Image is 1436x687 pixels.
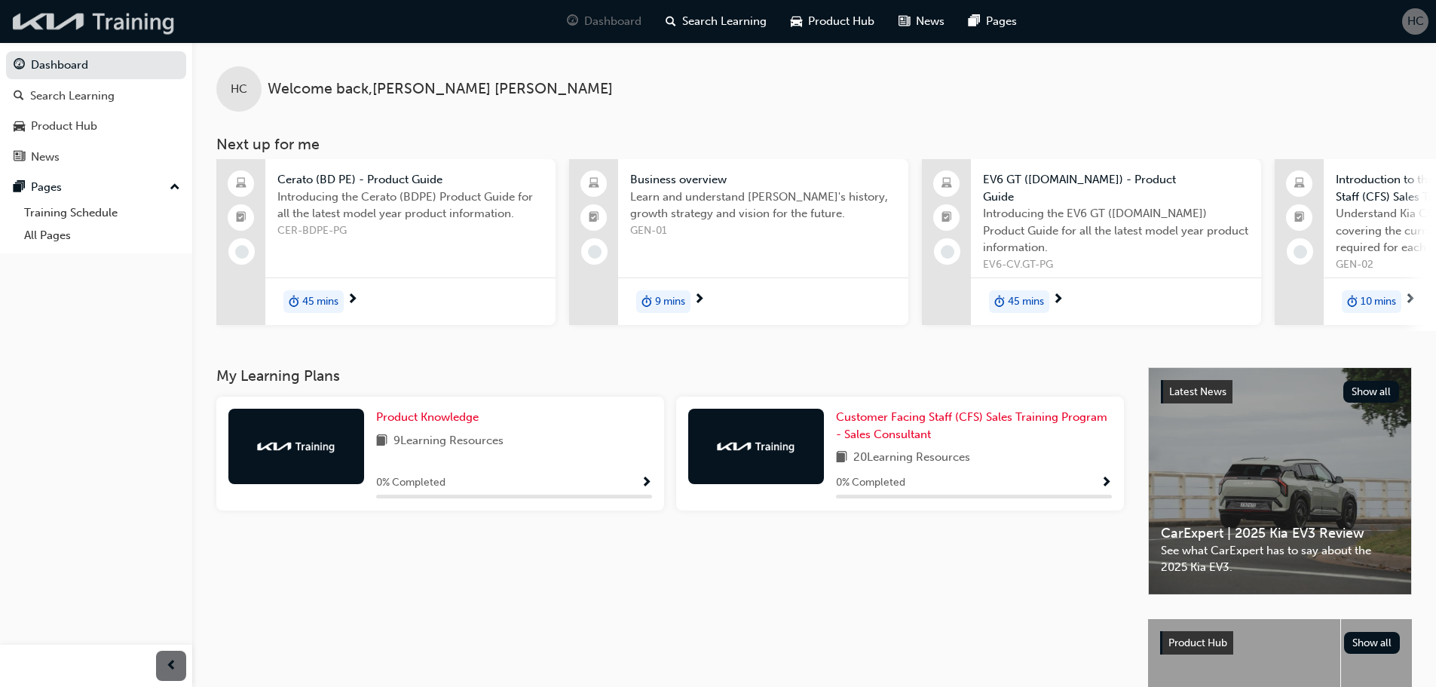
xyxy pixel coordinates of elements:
[983,171,1249,205] span: EV6 GT ([DOMAIN_NAME]) - Product Guide
[1344,632,1401,654] button: Show all
[957,6,1029,37] a: pages-iconPages
[18,224,186,247] a: All Pages
[836,449,847,468] span: book-icon
[569,159,908,325] a: Business overviewLearn and understand [PERSON_NAME]'s history, growth strategy and vision for the...
[886,6,957,37] a: news-iconNews
[14,151,25,164] span: news-icon
[654,6,779,37] a: search-iconSearch Learning
[1402,8,1428,35] button: HC
[1008,293,1044,311] span: 45 mins
[682,13,767,30] span: Search Learning
[376,409,485,426] a: Product Knowledge
[31,179,62,196] div: Pages
[1404,293,1416,307] span: next-icon
[31,149,60,166] div: News
[589,208,599,228] span: booktick-icon
[289,292,299,311] span: duration-icon
[555,6,654,37] a: guage-iconDashboard
[1148,367,1412,595] a: Latest NewsShow allCarExpert | 2025 Kia EV3 ReviewSee what CarExpert has to say about the 2025 Ki...
[1101,474,1112,492] button: Show Progress
[31,118,97,135] div: Product Hub
[1161,542,1399,576] span: See what CarExpert has to say about the 2025 Kia EV3.
[277,189,543,222] span: Introducing the Cerato (BDPE) Product Guide for all the latest model year product information.
[393,432,504,451] span: 9 Learning Resources
[916,13,945,30] span: News
[808,13,874,30] span: Product Hub
[376,432,387,451] span: book-icon
[836,474,905,492] span: 0 % Completed
[942,208,952,228] span: booktick-icon
[791,12,802,31] span: car-icon
[14,59,25,72] span: guage-icon
[277,171,543,189] span: Cerato (BD PE) - Product Guide
[231,81,247,98] span: HC
[1294,245,1307,259] span: learningRecordVerb_NONE-icon
[567,12,578,31] span: guage-icon
[1294,174,1305,194] span: laptop-icon
[969,12,980,31] span: pages-icon
[1052,293,1064,307] span: next-icon
[641,292,652,311] span: duration-icon
[170,178,180,198] span: up-icon
[1161,525,1399,542] span: CarExpert | 2025 Kia EV3 Review
[255,439,338,454] img: kia-training
[235,245,249,259] span: learningRecordVerb_NONE-icon
[922,159,1261,325] a: EV6 GT ([DOMAIN_NAME]) - Product GuideIntroducing the EV6 GT ([DOMAIN_NAME]) Product Guide for al...
[694,293,705,307] span: next-icon
[30,87,115,105] div: Search Learning
[216,367,1124,385] h3: My Learning Plans
[588,245,602,259] span: learningRecordVerb_NONE-icon
[6,48,186,173] button: DashboardSearch LearningProduct HubNews
[630,171,896,189] span: Business overview
[1168,636,1227,649] span: Product Hub
[376,474,445,492] span: 0 % Completed
[347,293,358,307] span: next-icon
[6,143,186,171] a: News
[1361,293,1396,311] span: 10 mins
[1343,381,1400,403] button: Show all
[236,208,246,228] span: booktick-icon
[630,189,896,222] span: Learn and understand [PERSON_NAME]'s history, growth strategy and vision for the future.
[986,13,1017,30] span: Pages
[836,409,1112,443] a: Customer Facing Staff (CFS) Sales Training Program - Sales Consultant
[1407,13,1424,30] span: HC
[941,245,954,259] span: learningRecordVerb_NONE-icon
[899,12,910,31] span: news-icon
[8,6,181,37] img: kia-training
[983,256,1249,274] span: EV6-CV.GT-PG
[1161,380,1399,404] a: Latest NewsShow all
[589,174,599,194] span: laptop-icon
[1347,292,1358,311] span: duration-icon
[655,293,685,311] span: 9 mins
[666,12,676,31] span: search-icon
[1169,385,1226,398] span: Latest News
[6,82,186,110] a: Search Learning
[715,439,798,454] img: kia-training
[216,159,556,325] a: Cerato (BD PE) - Product GuideIntroducing the Cerato (BDPE) Product Guide for all the latest mode...
[302,293,338,311] span: 45 mins
[584,13,641,30] span: Dashboard
[268,81,613,98] span: Welcome back , [PERSON_NAME] [PERSON_NAME]
[630,222,896,240] span: GEN-01
[641,477,652,490] span: Show Progress
[6,173,186,201] button: Pages
[376,410,479,424] span: Product Knowledge
[983,205,1249,256] span: Introducing the EV6 GT ([DOMAIN_NAME]) Product Guide for all the latest model year product inform...
[942,174,952,194] span: laptop-icon
[14,181,25,195] span: pages-icon
[236,174,246,194] span: laptop-icon
[6,112,186,140] a: Product Hub
[277,222,543,240] span: CER-BDPE-PG
[994,292,1005,311] span: duration-icon
[6,51,186,79] a: Dashboard
[192,136,1436,153] h3: Next up for me
[18,201,186,225] a: Training Schedule
[836,410,1107,441] span: Customer Facing Staff (CFS) Sales Training Program - Sales Consultant
[641,474,652,492] button: Show Progress
[1101,477,1112,490] span: Show Progress
[779,6,886,37] a: car-iconProduct Hub
[166,657,177,676] span: prev-icon
[1160,631,1400,655] a: Product HubShow all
